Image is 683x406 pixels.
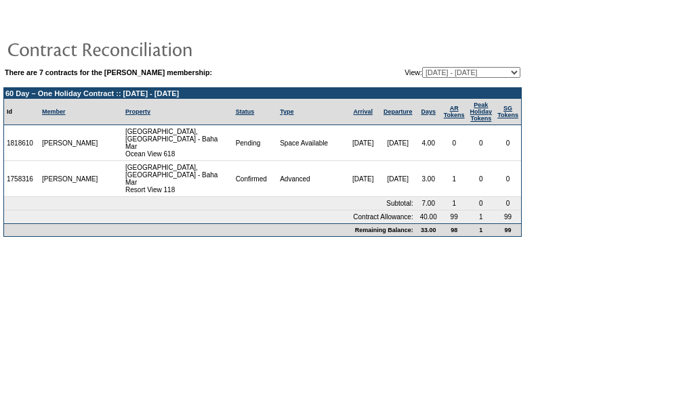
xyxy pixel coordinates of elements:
td: 60 Day – One Holiday Contract :: [DATE] - [DATE] [4,88,521,99]
td: 40.00 [416,210,441,223]
td: [DATE] [346,125,379,161]
a: Peak HolidayTokens [470,101,493,122]
td: 1 [468,223,495,236]
td: [PERSON_NAME] [39,161,101,197]
td: Contract Allowance: [4,210,416,223]
td: 98 [441,223,468,236]
td: 33.00 [416,223,441,236]
a: Arrival [353,108,373,115]
td: 1 [441,197,468,210]
td: Space Available [277,125,346,161]
a: Property [125,108,150,115]
td: [DATE] [380,125,416,161]
a: Status [236,108,255,115]
img: pgTtlContractReconciliation.gif [7,35,278,62]
td: 0 [495,197,521,210]
a: Member [42,108,66,115]
a: Days [421,108,436,115]
td: [DATE] [346,161,379,197]
td: Subtotal: [4,197,416,210]
a: Departure [384,108,413,115]
td: 99 [441,210,468,223]
td: 0 [468,125,495,161]
td: 1818610 [4,125,39,161]
td: [GEOGRAPHIC_DATA], [GEOGRAPHIC_DATA] - Baha Mar Resort View 118 [123,161,233,197]
td: 1 [441,161,468,197]
td: Remaining Balance: [4,223,416,236]
td: 0 [468,197,495,210]
td: 0 [495,125,521,161]
td: 0 [441,125,468,161]
td: 7.00 [416,197,441,210]
td: [DATE] [380,161,416,197]
td: Confirmed [233,161,278,197]
td: [GEOGRAPHIC_DATA], [GEOGRAPHIC_DATA] - Baha Mar Ocean View 618 [123,125,233,161]
td: 99 [495,210,521,223]
td: 3.00 [416,161,441,197]
b: There are 7 contracts for the [PERSON_NAME] membership: [5,68,212,76]
td: 4.00 [416,125,441,161]
td: [PERSON_NAME] [39,125,101,161]
td: 0 [495,161,521,197]
td: 1 [468,210,495,223]
td: Id [4,99,39,125]
a: ARTokens [444,105,465,118]
td: Advanced [277,161,346,197]
td: 99 [495,223,521,236]
td: 0 [468,161,495,197]
td: View: [336,67,520,78]
a: Type [280,108,293,115]
a: SGTokens [497,105,518,118]
td: Pending [233,125,278,161]
td: 1758316 [4,161,39,197]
